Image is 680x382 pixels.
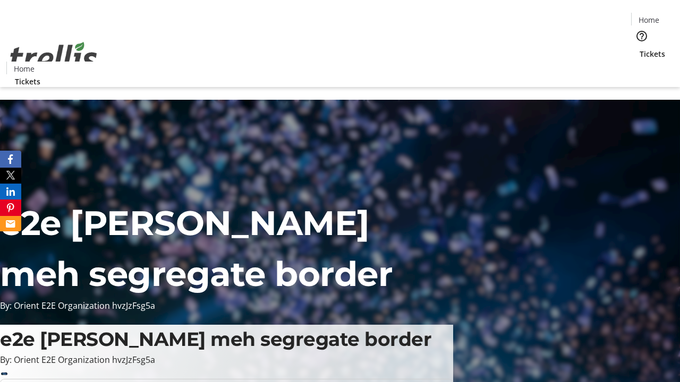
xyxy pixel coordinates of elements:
span: Home [14,63,35,74]
a: Home [7,63,41,74]
span: Home [639,14,659,25]
a: Home [632,14,666,25]
span: Tickets [640,48,665,59]
button: Cart [631,59,652,81]
img: Orient E2E Organization hvzJzFsg5a's Logo [6,30,101,83]
button: Help [631,25,652,47]
span: Tickets [15,76,40,87]
a: Tickets [631,48,674,59]
a: Tickets [6,76,49,87]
